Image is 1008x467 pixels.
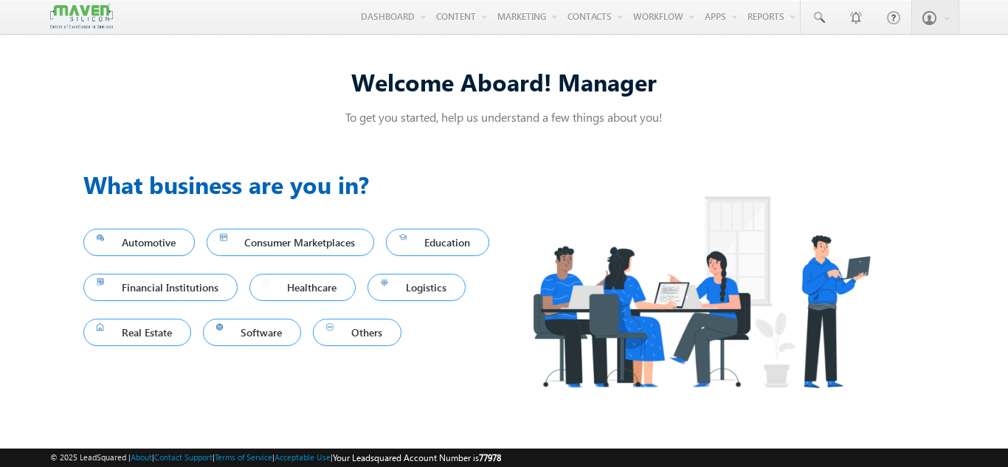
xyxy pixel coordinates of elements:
[381,277,452,297] span: Logistics
[50,4,112,30] img: Custom Logo
[83,66,925,97] div: Welcome Aboard! Manager
[399,232,476,252] span: Education
[83,109,925,125] p: To get you started, help us understand a few things about you!
[220,232,362,252] span: Consumer Marketplaces
[333,452,501,463] span: Your Leadsquared Account Number is
[216,322,289,342] span: Software
[50,451,501,465] span: © 2025 LeadSquared | | | | |
[97,322,178,342] span: Real Estate
[479,452,501,463] span: 77978
[326,322,388,342] span: Others
[97,277,224,297] span: Financial Institutions
[215,452,272,462] a: Terms of Service
[131,452,152,462] a: About
[154,452,213,462] a: Contact Support
[504,167,898,417] img: Industry.png
[97,232,182,252] span: Automotive
[83,167,504,202] h3: What business are you in?
[275,452,331,462] a: Acceptable Use
[263,277,343,297] span: Healthcare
